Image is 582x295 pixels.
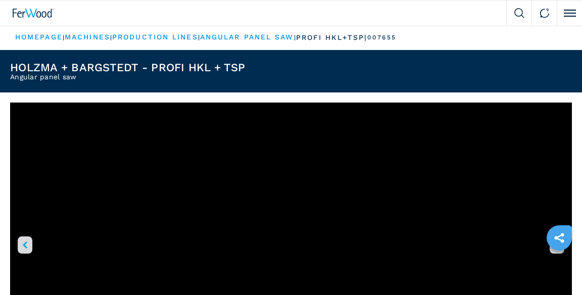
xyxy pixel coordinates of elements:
[10,62,245,73] h1: HOLZMA + BARGSTEDT - PROFI HKL + TSP
[15,33,63,41] a: HOMEPAGE
[13,9,54,18] img: Ferwood
[65,33,110,41] a: machines
[367,33,396,42] p: 007655
[63,34,65,41] span: |
[200,33,294,41] a: angular panel saw
[296,33,367,43] p: profi hkl+tsp |
[557,1,582,26] button: Click to toggle menu
[110,34,112,41] span: |
[514,8,524,18] img: Search
[10,73,245,80] h2: Angular panel saw
[547,225,572,251] a: sharethis
[18,236,32,254] button: left-button
[112,33,198,41] a: production lines
[198,34,200,41] span: |
[294,34,296,41] span: |
[539,250,574,287] iframe: Chat
[540,8,550,18] img: Contact us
